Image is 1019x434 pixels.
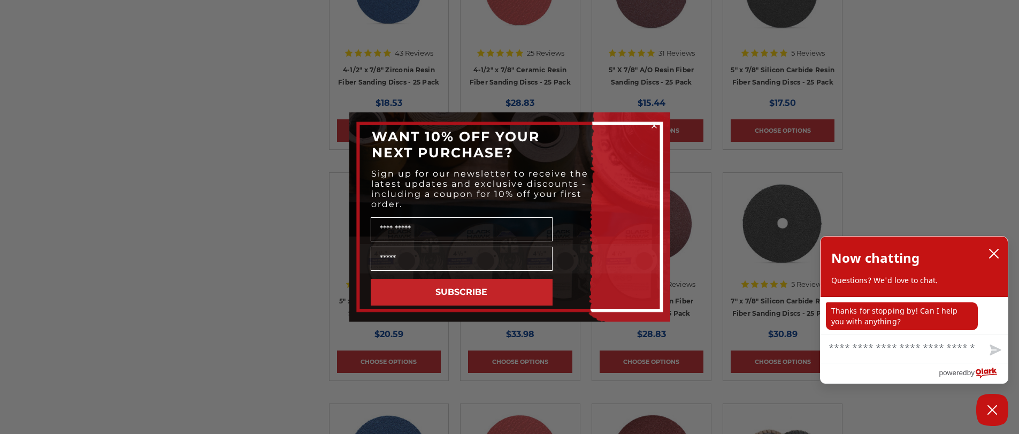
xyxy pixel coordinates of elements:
button: Close dialog [649,120,660,131]
span: WANT 10% OFF YOUR NEXT PURCHASE? [372,128,540,161]
div: chat [821,297,1008,334]
button: Close Chatbox [976,394,1008,426]
input: Email [371,247,553,271]
button: SUBSCRIBE [371,279,553,306]
button: Send message [981,338,1008,363]
span: by [967,366,975,379]
button: close chatbox [985,246,1002,262]
h2: Now chatting [831,247,920,269]
p: Thanks for stopping by! Can I help you with anything? [826,302,978,330]
span: powered [939,366,967,379]
div: olark chatbox [820,236,1008,384]
span: Sign up for our newsletter to receive the latest updates and exclusive discounts - including a co... [371,169,588,209]
a: Powered by Olark [939,363,1008,383]
p: Questions? We'd love to chat. [831,275,997,286]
